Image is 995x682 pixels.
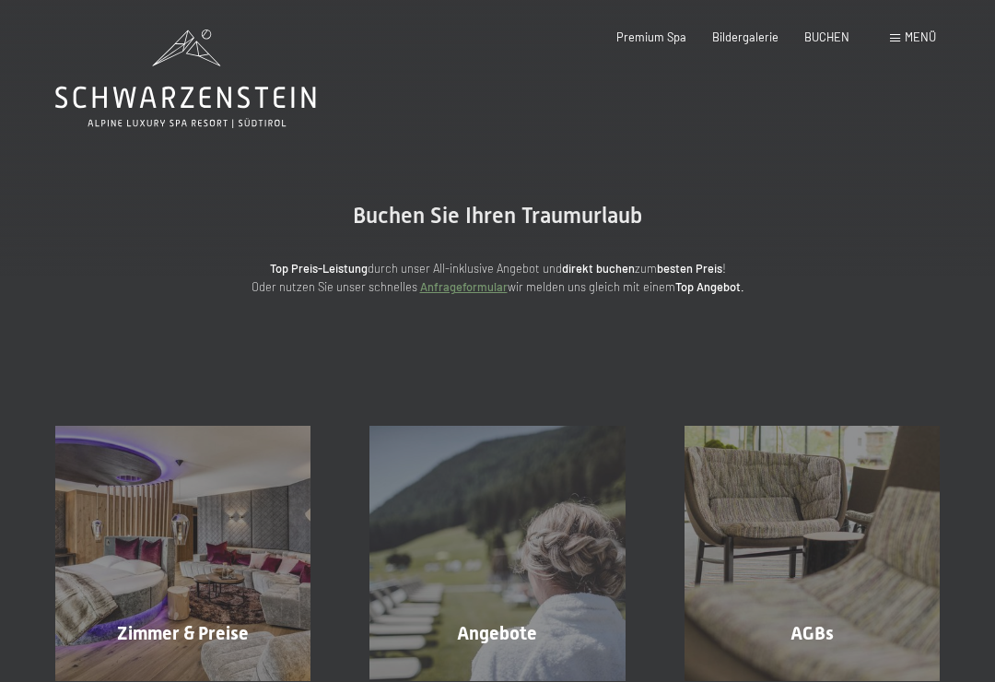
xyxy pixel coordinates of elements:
[712,29,778,44] a: Bildergalerie
[129,259,866,297] p: durch unser All-inklusive Angebot und zum ! Oder nutzen Sie unser schnelles wir melden uns gleich...
[420,279,508,294] a: Anfrageformular
[353,203,642,229] span: Buchen Sie Ihren Traumurlaub
[804,29,849,44] a: BUCHEN
[675,279,744,294] strong: Top Angebot.
[457,622,537,644] span: Angebote
[655,426,969,681] a: Buchung AGBs
[657,261,722,276] strong: besten Preis
[905,29,936,44] span: Menü
[790,622,834,644] span: AGBs
[270,261,368,276] strong: Top Preis-Leistung
[26,426,340,681] a: Buchung Zimmer & Preise
[340,426,654,681] a: Buchung Angebote
[616,29,686,44] a: Premium Spa
[562,261,635,276] strong: direkt buchen
[117,622,249,644] span: Zimmer & Preise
